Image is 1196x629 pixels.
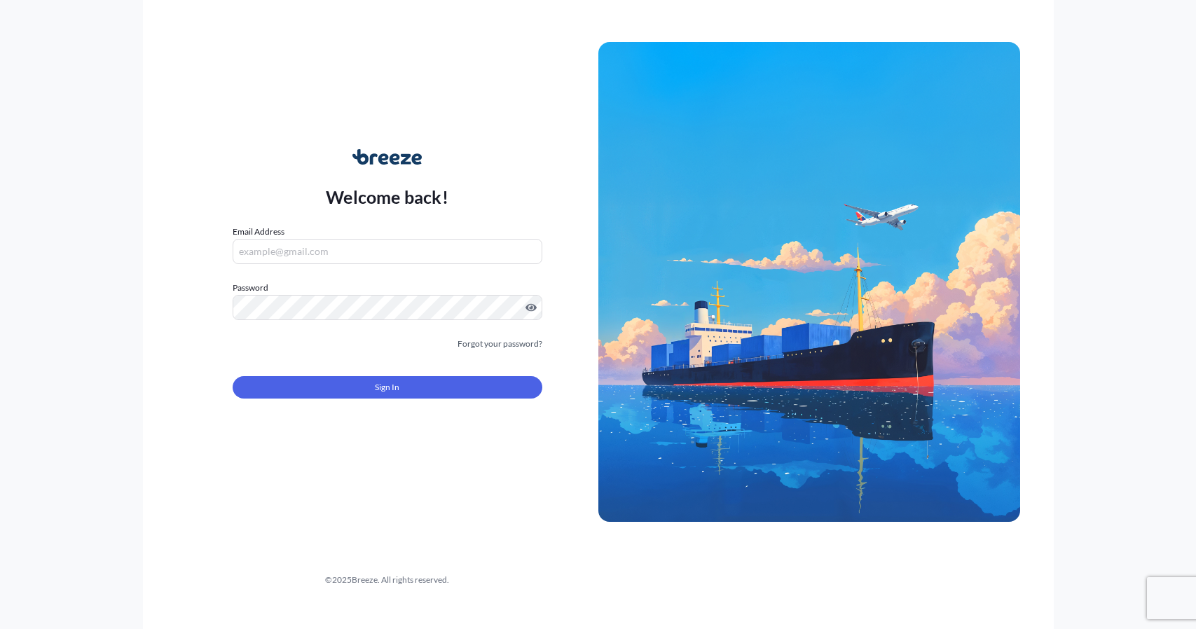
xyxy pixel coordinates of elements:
[326,186,448,208] p: Welcome back!
[525,302,537,313] button: Show password
[458,337,542,351] a: Forgot your password?
[233,239,542,264] input: example@gmail.com
[598,42,1020,521] img: Ship illustration
[233,225,284,239] label: Email Address
[375,380,399,394] span: Sign In
[233,376,542,399] button: Sign In
[177,573,598,587] div: © 2025 Breeze. All rights reserved.
[233,281,542,295] label: Password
